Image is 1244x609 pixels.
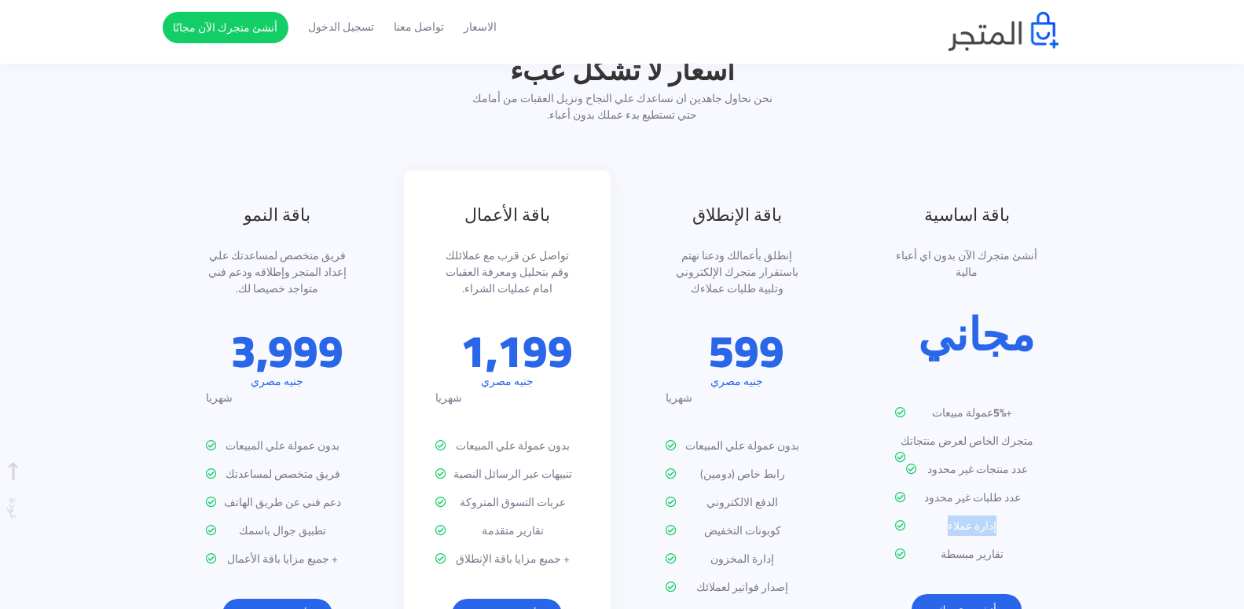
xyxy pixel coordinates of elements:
a: أنشئ متجرك الآن مجانًا [163,12,288,43]
p: عدد طلبات غير محدود [895,490,1039,506]
p: + عمولة مبيعات [895,405,1039,421]
p: عدد منتجات غير محدود [895,461,1039,478]
p: تواصل عن قرب مع عملائلك وقم بتحليل ومعرفة العقبات امام عمليات الشراء. [435,248,579,297]
div: شهريا [435,390,579,406]
p: تطبيق جوال باسمك [206,523,350,539]
div: نحن نحاول جاهدين ان نساعدك علي النجاح ونزيل العقبات من أمامك حتي تستطيع بدء عملك بدون أعباء. [465,90,780,123]
p: متجرك الخاص لعرض منتجاتك [895,433,1039,449]
p: 3,999 [231,328,343,373]
p: 1,199 [461,328,573,373]
p: الدفع الالكتروني [666,494,809,511]
p: إنطلق بأعمالك ودعنا نهتم باستقرار متجرك الإلكتروني وتلبية طلبات عملاءك [666,248,809,297]
img: logo [949,12,1059,51]
p: مجاني [918,312,1035,357]
div: شهريا [666,390,809,406]
h3: باقة النمو [206,202,350,228]
h3: باقة اساسية [895,202,1039,228]
p: إدارة عملاء [895,518,1039,534]
p: + جميع مزايا باقة الأعمال [206,551,350,567]
p: إصدار فواتير لعملائك [666,579,809,596]
p: بدون عمولة علي المبيعات [206,438,350,454]
strong: 5% [993,402,1006,423]
h2: أسعار لا تشكل عبء [465,50,780,91]
p: بدون عمولة علي المبيعات [435,438,579,454]
p: رابط خاص (دومين) [666,466,809,482]
p: + جميع مزايا باقة الإنطلاق [435,551,579,567]
a: تسجيل الدخول [308,19,374,35]
a: الاسعار [464,19,497,35]
h3: باقة الأعمال [435,202,579,228]
p: تقارير متقدمة [435,523,579,539]
p: فريق متخصص لمساعدتك [206,466,350,482]
p: كوبونات التخفيض [666,523,809,539]
p: عربات التسوق المتروكة [435,494,579,511]
p: إدارة المخزون [666,551,809,567]
a: تواصل معنا [394,19,444,35]
p: دعم فني عن طريق الهاتف [206,494,350,511]
p: أنشئ متجرك الآن بدون اي أعباء مالية [895,248,1039,281]
p: تقارير مبسطة [895,546,1039,563]
p: فريق متخصص لمساعدتك علي إعداد المتجر وإطلاقه ودعم فني متواجد خصيصا لك. [206,248,350,297]
h3: باقة الإنطلاق [666,202,809,228]
p: بدون عمولة علي المبيعات [666,438,809,454]
p: 599 [709,328,784,373]
span: عودة [4,462,24,520]
p: تنبيهات عبر الرسائل النصية [435,466,579,482]
div: شهريا [206,390,350,406]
